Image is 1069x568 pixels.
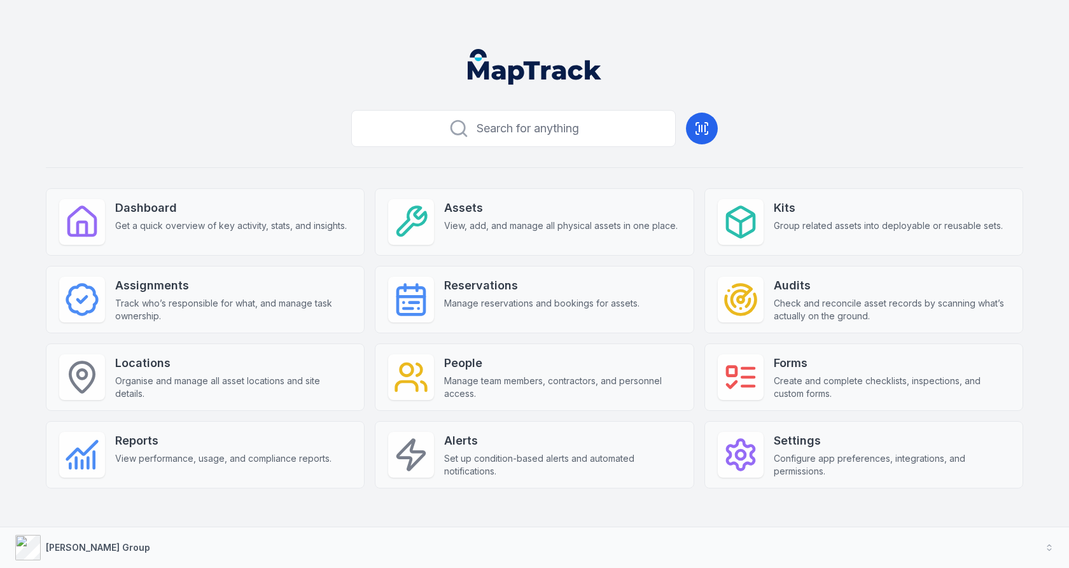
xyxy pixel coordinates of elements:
[46,188,365,256] a: DashboardGet a quick overview of key activity, stats, and insights.
[444,432,680,450] strong: Alerts
[444,452,680,478] span: Set up condition-based alerts and automated notifications.
[444,354,680,372] strong: People
[704,343,1023,411] a: FormsCreate and complete checklists, inspections, and custom forms.
[774,354,1010,372] strong: Forms
[46,343,365,411] a: LocationsOrganise and manage all asset locations and site details.
[46,542,150,553] strong: [PERSON_NAME] Group
[774,219,1003,232] span: Group related assets into deployable or reusable sets.
[115,199,347,217] strong: Dashboard
[444,297,639,310] span: Manage reservations and bookings for assets.
[444,277,639,294] strong: Reservations
[774,432,1010,450] strong: Settings
[477,120,579,137] span: Search for anything
[704,188,1023,256] a: KitsGroup related assets into deployable or reusable sets.
[375,343,694,411] a: PeopleManage team members, contractors, and personnel access.
[115,354,351,372] strong: Locations
[774,452,1010,478] span: Configure app preferences, integrations, and permissions.
[115,219,347,232] span: Get a quick overview of key activity, stats, and insights.
[115,375,351,400] span: Organise and manage all asset locations and site details.
[774,297,1010,322] span: Check and reconcile asset records by scanning what’s actually on the ground.
[46,421,365,488] a: ReportsView performance, usage, and compliance reports.
[704,421,1023,488] a: SettingsConfigure app preferences, integrations, and permissions.
[115,297,351,322] span: Track who’s responsible for what, and manage task ownership.
[351,110,676,147] button: Search for anything
[444,375,680,400] span: Manage team members, contractors, and personnel access.
[115,432,332,450] strong: Reports
[444,199,678,217] strong: Assets
[774,199,1003,217] strong: Kits
[774,375,1010,400] span: Create and complete checklists, inspections, and custom forms.
[115,277,351,294] strong: Assignments
[447,49,622,85] nav: Global
[375,266,694,333] a: ReservationsManage reservations and bookings for assets.
[375,421,694,488] a: AlertsSet up condition-based alerts and automated notifications.
[115,452,332,465] span: View performance, usage, and compliance reports.
[375,188,694,256] a: AssetsView, add, and manage all physical assets in one place.
[704,266,1023,333] a: AuditsCheck and reconcile asset records by scanning what’s actually on the ground.
[444,219,678,232] span: View, add, and manage all physical assets in one place.
[46,266,365,333] a: AssignmentsTrack who’s responsible for what, and manage task ownership.
[774,277,1010,294] strong: Audits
